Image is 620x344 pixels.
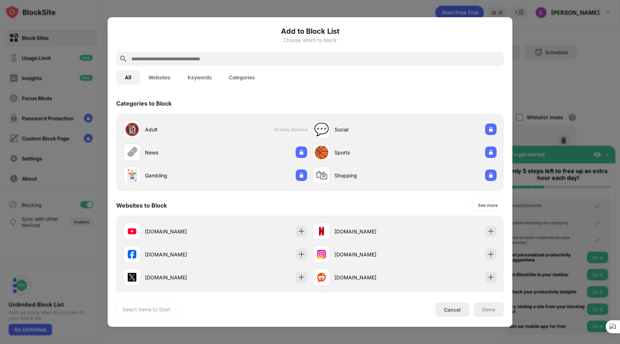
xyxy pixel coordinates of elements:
div: Adult [145,126,215,133]
div: 🗞 [126,145,138,160]
div: Categories to Block [116,100,172,107]
span: Already blocked [274,127,307,132]
div: [DOMAIN_NAME] [145,228,215,235]
div: [DOMAIN_NAME] [145,251,215,258]
div: [DOMAIN_NAME] [145,274,215,281]
button: Keywords [179,70,220,85]
div: 🛍 [315,168,328,183]
div: 🔞 [125,122,140,137]
img: favicons [128,227,136,236]
div: Cancel [444,307,461,313]
div: [DOMAIN_NAME] [334,274,405,281]
div: 🃏 [125,168,140,183]
div: 🏀 [314,145,329,160]
button: Websites [140,70,179,85]
button: Categories [220,70,263,85]
button: All [116,70,140,85]
div: [DOMAIN_NAME] [334,228,405,235]
div: Shopping [334,172,405,179]
div: Social [334,126,405,133]
img: favicons [128,250,136,259]
div: 💬 [314,122,329,137]
div: See more [478,202,498,209]
div: Select Items to Start [122,306,170,313]
div: News [145,149,215,156]
h6: Add to Block List [116,26,504,37]
div: Done [482,307,495,312]
img: favicons [128,273,136,282]
img: favicons [317,227,326,236]
img: favicons [317,273,326,282]
div: Gambling [145,172,215,179]
div: Sports [334,149,405,156]
div: Websites to Block [116,202,167,209]
div: Choose which to block [116,37,504,43]
img: favicons [317,250,326,259]
div: [DOMAIN_NAME] [334,251,405,258]
img: search.svg [119,55,128,63]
